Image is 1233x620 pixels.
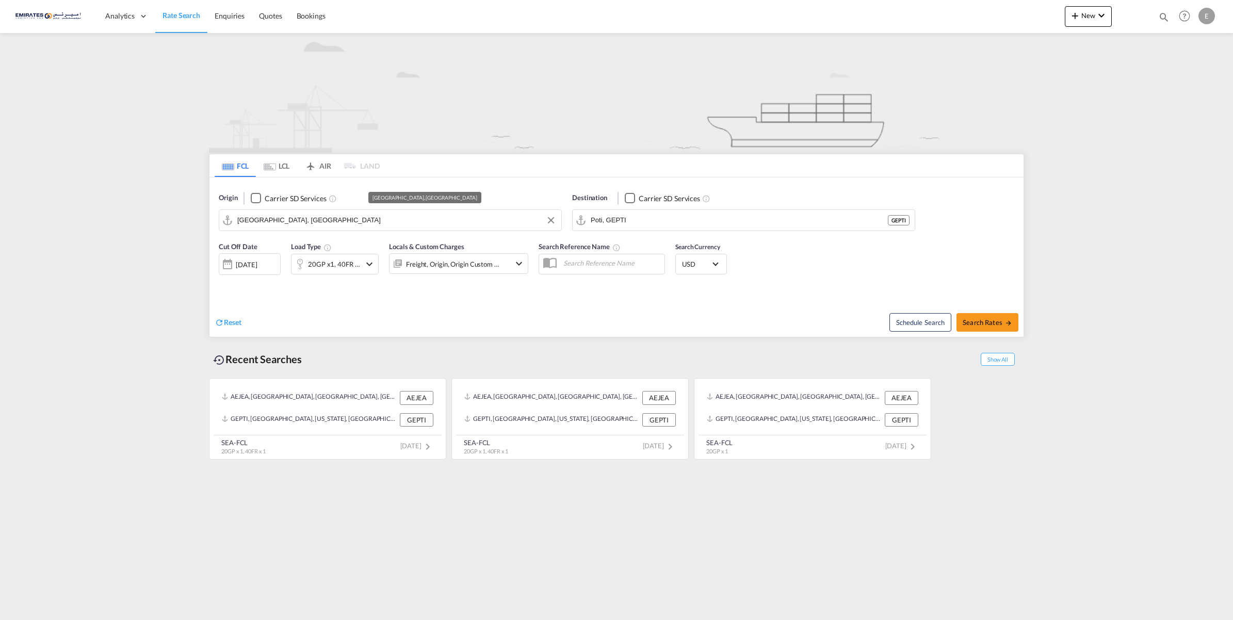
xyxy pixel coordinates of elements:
span: Quotes [259,11,282,20]
span: [DATE] [885,442,919,450]
span: Search Currency [675,243,720,251]
md-icon: icon-chevron-down [363,258,376,270]
md-input-container: Poti, GEPTI [573,210,915,231]
img: c67187802a5a11ec94275b5db69a26e6.png [15,5,85,28]
md-icon: icon-chevron-right [906,440,919,453]
button: Search Ratesicon-arrow-right [956,313,1018,332]
div: SEA-FCL [464,438,508,447]
img: new-FCL.png [209,33,1024,153]
div: E [1198,8,1215,24]
span: Rate Search [163,11,200,20]
div: GEPTI, Poti, Georgia, South West Asia, Asia Pacific [707,413,882,427]
span: Cut Off Date [219,242,257,251]
div: SEA-FCL [221,438,266,447]
md-tab-item: LCL [256,154,297,177]
recent-search-card: AEJEA, [GEOGRAPHIC_DATA], [GEOGRAPHIC_DATA], [GEOGRAPHIC_DATA], [GEOGRAPHIC_DATA] AEJEAGEPTI, [GE... [694,378,931,460]
md-icon: icon-chevron-right [421,440,434,453]
div: [DATE] [219,253,281,275]
div: icon-refreshReset [215,317,241,329]
input: Search Reference Name [558,255,664,271]
md-tab-item: FCL [215,154,256,177]
div: AEJEA [885,391,918,404]
span: Destination [572,193,607,203]
span: Bookings [297,11,326,20]
div: Freight Origin Origin Custom Destination Destination Custom Factory Stuffingicon-chevron-down [389,253,528,274]
div: SEA-FCL [706,438,733,447]
span: 20GP x 1, 40FR x 1 [221,448,266,454]
div: Help [1176,7,1198,26]
md-icon: icon-magnify [1158,11,1170,23]
div: GEPTI, Poti, Georgia, South West Asia, Asia Pacific [222,413,397,427]
recent-search-card: AEJEA, [GEOGRAPHIC_DATA], [GEOGRAPHIC_DATA], [GEOGRAPHIC_DATA], [GEOGRAPHIC_DATA] AEJEAGEPTI, [GE... [209,378,446,460]
input: Search by Port [237,213,556,228]
md-input-container: Jebel Ali, AEJEA [219,210,561,231]
div: AEJEA [400,391,433,404]
span: Search Rates [963,318,1012,327]
div: GEPTI, Poti, Georgia, South West Asia, Asia Pacific [464,413,640,427]
md-icon: icon-chevron-down [513,257,525,270]
button: Note: By default Schedule search will only considerorigin ports, destination ports and cut off da... [889,313,951,332]
md-checkbox: Checkbox No Ink [251,193,326,204]
div: Origin Checkbox No InkUnchecked: Search for CY (Container Yard) services for all selected carrier... [209,177,1024,337]
span: USD [682,259,711,269]
span: Load Type [291,242,332,251]
md-pagination-wrapper: Use the left and right arrow keys to navigate between tabs [215,154,380,177]
div: [GEOGRAPHIC_DATA], [GEOGRAPHIC_DATA] [372,192,477,203]
span: Help [1176,7,1193,25]
span: [DATE] [643,442,676,450]
div: 20GP x1 40FR x1 [308,257,361,271]
button: Clear Input [543,213,559,228]
div: AEJEA, Jebel Ali, United Arab Emirates, Middle East, Middle East [707,391,882,404]
div: AEJEA [642,391,676,404]
span: Enquiries [215,11,245,20]
div: Recent Searches [209,348,306,371]
md-select: Select Currency: $ USDUnited States Dollar [681,256,721,271]
input: Search by Port [591,213,888,228]
span: Origin [219,193,237,203]
div: Carrier SD Services [639,193,700,204]
md-icon: Unchecked: Search for CY (Container Yard) services for all selected carriers.Checked : Search for... [702,194,710,203]
span: New [1069,11,1108,20]
div: AEJEA, Jebel Ali, United Arab Emirates, Middle East, Middle East [464,391,640,404]
div: GEPTI [642,413,676,427]
md-icon: icon-refresh [215,318,224,327]
span: Search Reference Name [539,242,621,251]
div: GEPTI [400,413,433,427]
md-icon: icon-arrow-right [1005,319,1012,327]
md-icon: icon-plus 400-fg [1069,9,1081,22]
div: icon-magnify [1158,11,1170,27]
div: AEJEA, Jebel Ali, United Arab Emirates, Middle East, Middle East [222,391,397,404]
div: 20GP x1 40FR x1icon-chevron-down [291,254,379,274]
md-datepicker: Select [219,274,226,288]
md-icon: Unchecked: Search for CY (Container Yard) services for all selected carriers.Checked : Search for... [329,194,337,203]
md-icon: icon-chevron-down [1095,9,1108,22]
md-icon: icon-airplane [304,160,317,168]
span: Locals & Custom Charges [389,242,464,251]
recent-search-card: AEJEA, [GEOGRAPHIC_DATA], [GEOGRAPHIC_DATA], [GEOGRAPHIC_DATA], [GEOGRAPHIC_DATA] AEJEAGEPTI, [GE... [451,378,689,460]
span: 20GP x 1 [706,448,728,454]
div: GEPTI [888,215,910,225]
md-tab-item: AIR [297,154,338,177]
span: Reset [224,318,241,327]
div: GEPTI [885,413,918,427]
div: Carrier SD Services [265,193,326,204]
span: 20GP x 1, 40FR x 1 [464,448,508,454]
div: Freight Origin Origin Custom Destination Destination Custom Factory Stuffing [406,257,500,271]
span: Analytics [105,11,135,21]
md-icon: icon-chevron-right [664,440,676,453]
md-icon: Your search will be saved by the below given name [612,243,621,252]
div: [DATE] [236,260,257,269]
span: Show All [981,353,1015,366]
span: [DATE] [400,442,434,450]
md-checkbox: Checkbox No Ink [625,193,700,204]
button: icon-plus 400-fgNewicon-chevron-down [1065,6,1112,27]
md-icon: Select multiple loads to view rates [323,243,332,252]
md-icon: icon-backup-restore [213,354,225,366]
